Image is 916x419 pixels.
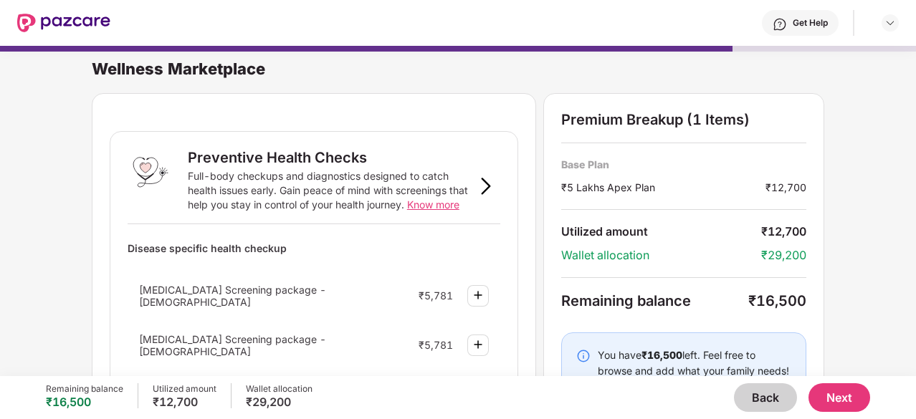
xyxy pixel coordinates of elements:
div: Wallet allocation [246,383,313,395]
span: Know more [407,198,459,211]
div: ₹5,781 [419,339,453,351]
div: Premium Breakup (1 Items) [561,111,806,128]
div: ₹5,781 [419,289,453,302]
img: svg+xml;base64,PHN2ZyB3aWR0aD0iOSIgaGVpZ2h0PSIxNiIgdmlld0JveD0iMCAwIDkgMTYiIGZpbGw9Im5vbmUiIHhtbG... [477,178,495,195]
div: Utilized amount [561,224,761,239]
img: svg+xml;base64,PHN2ZyBpZD0iUGx1cy0zMngzMiIgeG1sbnM9Imh0dHA6Ly93d3cudzMub3JnLzIwMDAvc3ZnIiB3aWR0aD... [469,336,487,353]
div: ₹29,200 [761,248,806,263]
img: svg+xml;base64,PHN2ZyBpZD0iUGx1cy0zMngzMiIgeG1sbnM9Imh0dHA6Ly93d3cudzMub3JnLzIwMDAvc3ZnIiB3aWR0aD... [469,286,487,304]
button: Back [734,383,797,412]
div: Full-body checkups and diagnostics designed to catch health issues early. Gain peace of mind with... [188,169,472,212]
div: Get Help [793,17,828,29]
span: [MEDICAL_DATA] Screening package - [DEMOGRAPHIC_DATA] [139,333,326,357]
img: svg+xml;base64,PHN2ZyBpZD0iSGVscC0zMngzMiIgeG1sbnM9Imh0dHA6Ly93d3cudzMub3JnLzIwMDAvc3ZnIiB3aWR0aD... [773,17,787,32]
div: Remaining balance [561,292,748,309]
div: Preventive Health Checks [188,149,367,166]
div: Remaining balance [46,383,123,395]
div: ₹5 Lakhs Apex Plan [561,180,765,195]
div: Wallet allocation [561,248,761,263]
span: [MEDICAL_DATA] Screening package - [DEMOGRAPHIC_DATA] [139,284,326,308]
img: Preventive Health Checks [128,149,173,195]
button: Next [808,383,870,412]
b: ₹16,500 [641,349,682,361]
div: ₹12,700 [761,224,806,239]
div: You have left. Feel free to browse and add what your family needs! [598,347,791,379]
img: svg+xml;base64,PHN2ZyBpZD0iSW5mby0yMHgyMCIgeG1sbnM9Imh0dHA6Ly93d3cudzMub3JnLzIwMDAvc3ZnIiB3aWR0aD... [576,349,591,363]
div: ₹29,200 [246,395,313,409]
div: Disease specific health checkup [128,236,500,261]
img: New Pazcare Logo [17,14,110,32]
div: Base Plan [561,158,806,171]
img: svg+xml;base64,PHN2ZyBpZD0iRHJvcGRvd24tMzJ4MzIiIHhtbG5zPSJodHRwOi8vd3d3LnczLm9yZy8yMDAwL3N2ZyIgd2... [884,17,896,29]
div: Utilized amount [153,383,216,395]
div: ₹12,700 [153,395,216,409]
div: ₹16,500 [748,292,806,309]
div: ₹12,700 [765,180,806,195]
div: Wellness Marketplace [92,59,916,79]
div: ₹16,500 [46,395,123,409]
